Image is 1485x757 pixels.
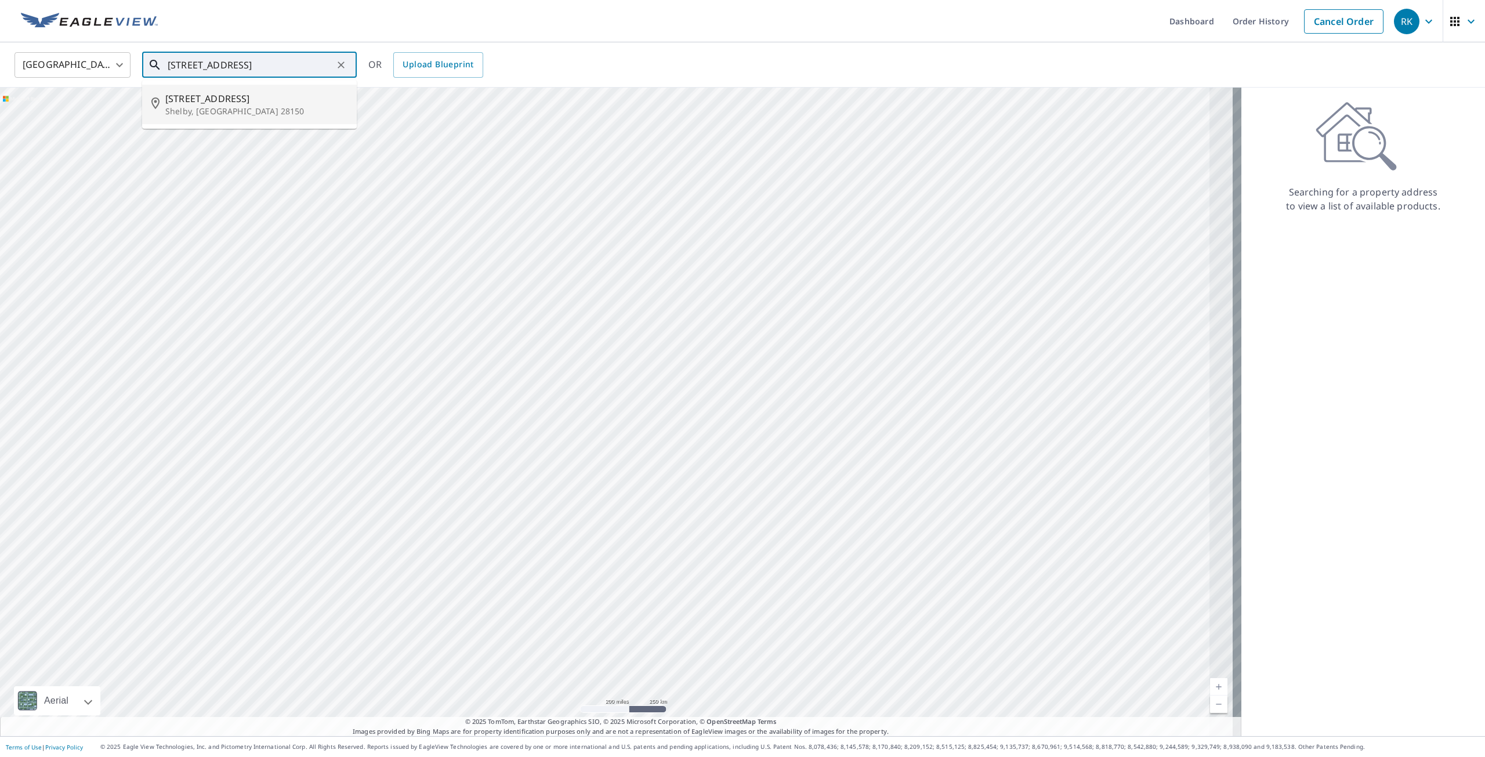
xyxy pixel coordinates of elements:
a: Cancel Order [1304,9,1383,34]
img: EV Logo [21,13,158,30]
p: Shelby, [GEOGRAPHIC_DATA] 28150 [165,106,347,117]
button: Clear [333,57,349,73]
a: Upload Blueprint [393,52,483,78]
div: Aerial [41,686,72,715]
div: RK [1394,9,1419,34]
p: | [6,744,83,751]
div: OR [368,52,483,78]
a: Terms [758,717,777,726]
a: OpenStreetMap [707,717,755,726]
span: [STREET_ADDRESS] [165,92,347,106]
p: © 2025 Eagle View Technologies, Inc. and Pictometry International Corp. All Rights Reserved. Repo... [100,742,1479,751]
a: Current Level 5, Zoom Out [1210,696,1227,713]
span: Upload Blueprint [403,57,473,72]
span: © 2025 TomTom, Earthstar Geographics SIO, © 2025 Microsoft Corporation, © [465,717,777,727]
a: Current Level 5, Zoom In [1210,678,1227,696]
div: [GEOGRAPHIC_DATA] [15,49,131,81]
input: Search by address or latitude-longitude [168,49,333,81]
a: Privacy Policy [45,743,83,751]
p: Searching for a property address to view a list of available products. [1285,185,1441,213]
a: Terms of Use [6,743,42,751]
div: Aerial [14,686,100,715]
